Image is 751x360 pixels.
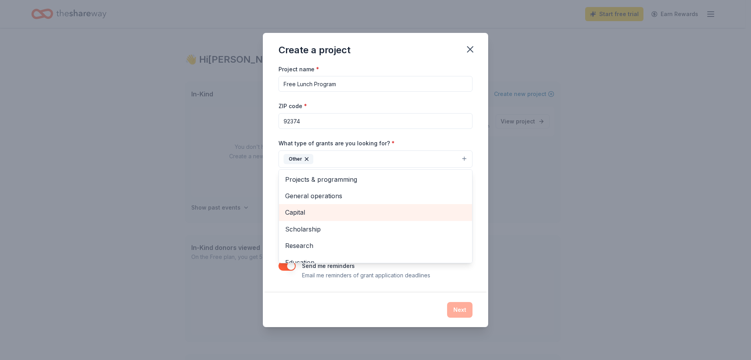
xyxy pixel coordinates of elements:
[278,150,473,168] button: Other
[284,154,313,164] div: Other
[285,191,466,201] span: General operations
[285,174,466,185] span: Projects & programming
[285,241,466,251] span: Research
[285,207,466,217] span: Capital
[278,169,473,263] div: Other
[285,224,466,234] span: Scholarship
[285,257,466,268] span: Education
